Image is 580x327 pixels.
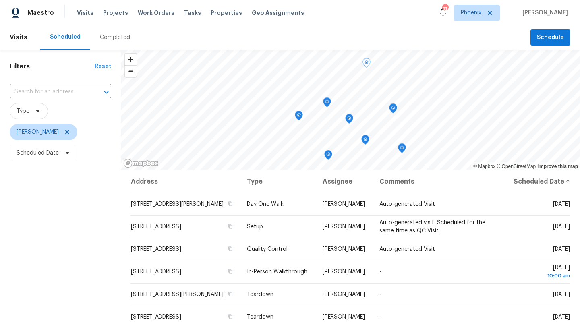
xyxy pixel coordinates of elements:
[227,290,234,298] button: Copy Address
[362,58,371,70] div: Map marker
[497,163,536,169] a: OpenStreetMap
[323,269,365,275] span: [PERSON_NAME]
[373,170,505,193] th: Comments
[379,314,381,320] span: -
[227,313,234,320] button: Copy Address
[103,9,128,17] span: Projects
[512,272,570,280] div: 10:00 am
[121,50,580,170] canvas: Map
[131,201,224,207] span: [STREET_ADDRESS][PERSON_NAME]
[131,269,181,275] span: [STREET_ADDRESS]
[461,9,481,17] span: Phoenix
[17,128,59,136] span: [PERSON_NAME]
[227,223,234,230] button: Copy Address
[247,246,288,252] span: Quality Control
[323,246,365,252] span: [PERSON_NAME]
[553,224,570,230] span: [DATE]
[227,245,234,252] button: Copy Address
[553,201,570,207] span: [DATE]
[389,103,397,116] div: Map marker
[295,111,303,123] div: Map marker
[50,33,81,41] div: Scheduled
[345,114,353,126] div: Map marker
[379,220,485,234] span: Auto-generated visit. Scheduled for the same time as QC Visit.
[379,269,381,275] span: -
[101,87,112,98] button: Open
[247,292,273,297] span: Teardown
[553,292,570,297] span: [DATE]
[125,65,137,77] button: Zoom out
[553,314,570,320] span: [DATE]
[247,224,263,230] span: Setup
[247,269,307,275] span: In-Person Walkthrough
[131,292,224,297] span: [STREET_ADDRESS][PERSON_NAME]
[537,33,564,43] span: Schedule
[323,224,365,230] span: [PERSON_NAME]
[512,265,570,280] span: [DATE]
[17,107,29,115] span: Type
[252,9,304,17] span: Geo Assignments
[316,170,373,193] th: Assignee
[10,29,27,46] span: Visits
[227,268,234,275] button: Copy Address
[323,292,365,297] span: [PERSON_NAME]
[323,97,331,110] div: Map marker
[131,246,181,252] span: [STREET_ADDRESS]
[323,201,365,207] span: [PERSON_NAME]
[125,66,137,77] span: Zoom out
[519,9,568,17] span: [PERSON_NAME]
[77,9,93,17] span: Visits
[379,201,435,207] span: Auto-generated Visit
[247,314,273,320] span: Teardown
[17,149,59,157] span: Scheduled Date
[95,62,111,70] div: Reset
[247,201,284,207] span: Day One Walk
[211,9,242,17] span: Properties
[227,200,234,207] button: Copy Address
[138,9,174,17] span: Work Orders
[323,314,365,320] span: [PERSON_NAME]
[442,5,448,13] div: 11
[125,54,137,65] button: Zoom in
[379,292,381,297] span: -
[131,314,181,320] span: [STREET_ADDRESS]
[553,246,570,252] span: [DATE]
[398,143,406,156] div: Map marker
[130,170,240,193] th: Address
[240,170,316,193] th: Type
[505,170,570,193] th: Scheduled Date ↑
[10,86,89,98] input: Search for an address...
[324,150,332,163] div: Map marker
[131,224,181,230] span: [STREET_ADDRESS]
[361,135,369,147] div: Map marker
[100,33,130,41] div: Completed
[123,159,159,168] a: Mapbox homepage
[27,9,54,17] span: Maestro
[473,163,495,169] a: Mapbox
[10,62,95,70] h1: Filters
[530,29,570,46] button: Schedule
[538,163,578,169] a: Improve this map
[184,10,201,16] span: Tasks
[379,246,435,252] span: Auto-generated Visit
